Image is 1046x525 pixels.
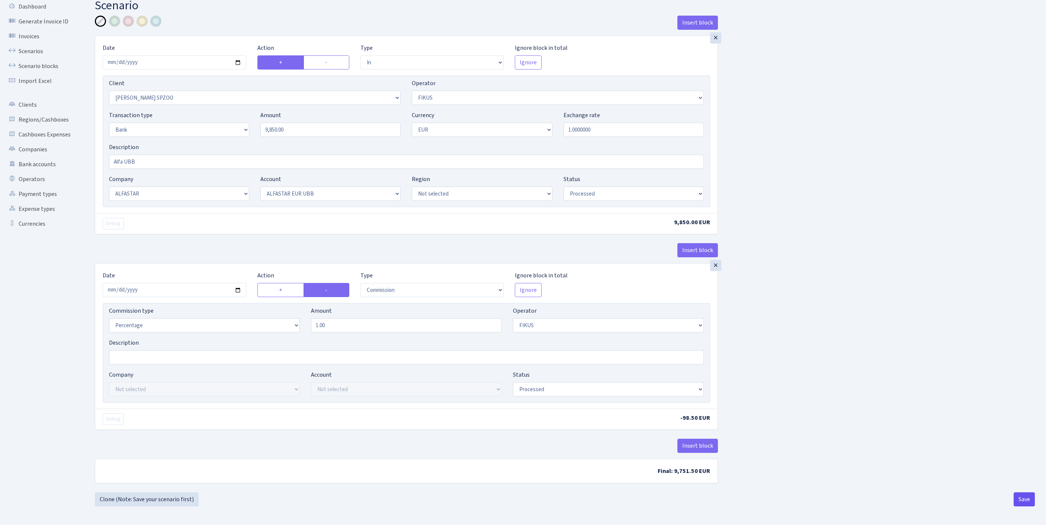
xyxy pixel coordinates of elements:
[564,111,600,120] label: Exchange rate
[412,175,430,184] label: Region
[4,172,78,187] a: Operators
[677,16,718,30] button: Insert block
[103,271,115,280] label: Date
[658,467,710,475] span: Final: 9,751.50 EUR
[257,283,304,297] label: +
[4,202,78,216] a: Expense types
[4,157,78,172] a: Bank accounts
[4,29,78,44] a: Invoices
[513,370,530,379] label: Status
[515,271,568,280] label: Ignore block in total
[311,370,332,379] label: Account
[257,271,274,280] label: Action
[4,44,78,59] a: Scenarios
[4,216,78,231] a: Currencies
[515,44,568,52] label: Ignore block in total
[710,32,721,44] div: ×
[360,271,373,280] label: Type
[677,243,718,257] button: Insert block
[109,111,153,120] label: Transaction type
[412,111,434,120] label: Currency
[109,79,125,88] label: Client
[304,55,349,70] label: -
[103,413,124,425] button: Debug
[710,260,721,271] div: ×
[4,142,78,157] a: Companies
[515,283,542,297] button: Ignore
[260,111,281,120] label: Amount
[257,44,274,52] label: Action
[4,187,78,202] a: Payment types
[1014,492,1035,506] button: Save
[103,218,124,229] button: Debug
[564,175,580,184] label: Status
[515,55,542,70] button: Ignore
[513,306,537,315] label: Operator
[109,175,133,184] label: Company
[4,127,78,142] a: Cashboxes Expenses
[677,439,718,453] button: Insert block
[4,112,78,127] a: Regions/Cashboxes
[109,143,139,152] label: Description
[4,74,78,88] a: Import Excel
[4,59,78,74] a: Scenario blocks
[109,306,154,315] label: Commission type
[257,55,304,70] label: +
[109,338,139,347] label: Description
[4,14,78,29] a: Generate Invoice ID
[95,492,199,506] a: Clone (Note: Save your scenario first)
[4,97,78,112] a: Clients
[680,414,710,422] span: -98.50 EUR
[260,175,281,184] label: Account
[304,283,349,297] label: -
[674,218,710,226] span: 9,850.00 EUR
[103,44,115,52] label: Date
[109,370,133,379] label: Company
[311,306,332,315] label: Amount
[360,44,373,52] label: Type
[412,79,436,88] label: Operator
